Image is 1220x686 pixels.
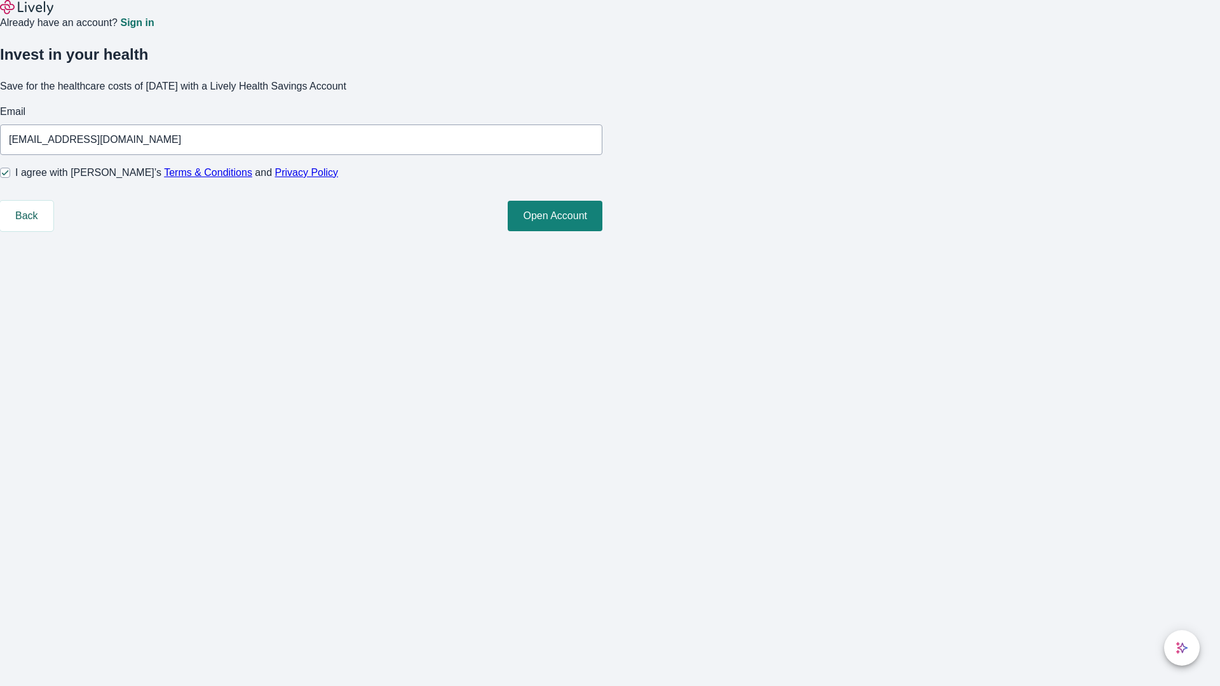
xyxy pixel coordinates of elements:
button: Open Account [508,201,602,231]
a: Terms & Conditions [164,167,252,178]
a: Privacy Policy [275,167,339,178]
button: chat [1164,630,1200,666]
span: I agree with [PERSON_NAME]’s and [15,165,338,180]
svg: Lively AI Assistant [1176,642,1188,654]
a: Sign in [120,18,154,28]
